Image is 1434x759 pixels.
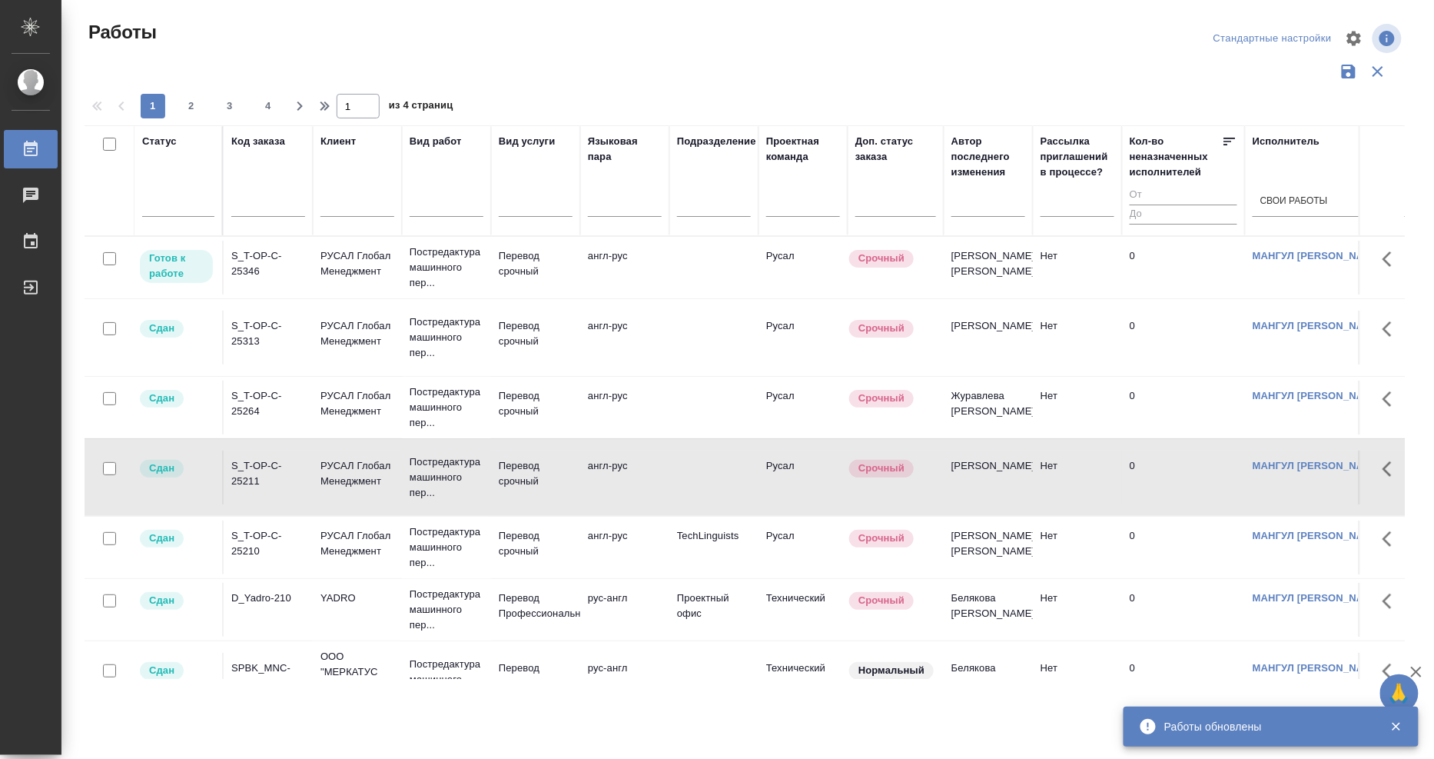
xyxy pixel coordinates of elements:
[85,20,157,45] span: Работы
[1164,719,1367,734] div: Работы обновлены
[1122,241,1245,295] td: 0
[758,241,848,295] td: Русал
[138,318,214,339] div: Менеджер проверил работу исполнителя, передает ее на следующий этап
[1033,451,1122,504] td: Нет
[499,661,573,691] p: Перевод Стандарт
[1122,521,1245,574] td: 0
[758,521,848,574] td: Русал
[1122,381,1245,434] td: 0
[149,391,174,406] p: Сдан
[1122,451,1245,504] td: 0
[944,451,1033,504] td: [PERSON_NAME]
[1363,57,1393,86] button: Сбросить фильтры
[580,241,669,295] td: англ-рус
[499,318,573,349] p: Перевод срочный
[758,583,848,637] td: Технический
[1122,311,1245,365] td: 0
[231,661,305,691] div: SPBK_MNC-462
[858,593,905,608] p: Срочный
[580,521,669,574] td: англ-рус
[669,521,758,574] td: TechLinguists
[1373,311,1410,348] button: Здесь прячутся важные кнопки
[1386,677,1412,710] span: 🙏
[149,321,174,336] p: Сдан
[1260,195,1328,208] div: Свои работы
[944,521,1033,574] td: [PERSON_NAME] [PERSON_NAME]
[1253,390,1383,401] a: МАНГУЛ [PERSON_NAME]
[320,649,394,711] p: ООО "МЕРКАТУС НОВА КОМПАНИ"
[138,528,214,549] div: Менеджер проверил работу исполнителя, передает ее на следующий этап
[758,653,848,707] td: Технический
[588,134,662,165] div: Языковая пара
[217,94,242,118] button: 3
[231,458,305,489] div: S_T-OP-C-25211
[758,381,848,434] td: Русал
[320,134,356,149] div: Клиент
[1253,592,1383,604] a: МАНГУЛ [PERSON_NAME]
[858,321,905,336] p: Срочный
[1130,134,1222,180] div: Кол-во неназначенных исполнителей
[1130,205,1237,224] input: До
[231,528,305,559] div: S_T-OP-C-25210
[320,248,394,279] p: РУСАЛ Глобал Менеджмент
[389,96,453,118] span: из 4 страниц
[320,458,394,489] p: РУСАЛ Глобал Менеджмент
[580,311,669,365] td: англ-рус
[410,384,483,431] p: Постредактура машинного пер...
[410,245,483,291] p: Постредактура машинного пер...
[1373,451,1410,488] button: Здесь прячутся важные кнопки
[944,583,1033,637] td: Белякова [PERSON_NAME]
[1253,250,1383,261] a: МАНГУЛ [PERSON_NAME]
[858,461,905,476] p: Срочный
[1253,320,1383,331] a: МАНГУЛ [PERSON_NAME]
[1373,653,1410,690] button: Здесь прячутся важные кнопки
[231,591,305,606] div: D_Yadro-210
[499,134,556,149] div: Вид услуги
[1253,530,1383,541] a: МАНГУЛ [PERSON_NAME]
[1373,241,1410,278] button: Здесь прячутся важные кнопки
[858,531,905,546] p: Срочный
[138,248,214,285] div: Исполнитель может приступить к работе
[149,461,174,476] p: Сдан
[1336,20,1373,57] span: Настроить таблицу
[499,388,573,419] p: Перевод срочный
[1253,460,1383,471] a: МАНГУЛ [PERSON_NAME]
[1210,27,1336,51] div: split button
[580,653,669,707] td: рус-англ
[951,134,1025,180] div: Автор последнего изменения
[944,653,1033,707] td: Белякова [PERSON_NAME]
[231,388,305,419] div: S_T-OP-C-25264
[410,657,483,703] p: Постредактура машинного пер...
[142,134,177,149] div: Статус
[1334,57,1363,86] button: Сохранить фильтры
[944,241,1033,295] td: [PERSON_NAME] [PERSON_NAME]
[1253,134,1320,149] div: Исполнитель
[499,591,573,621] p: Перевод Профессиональный
[1380,674,1419,713] button: 🙏
[410,454,483,501] p: Постредактура машинного пер...
[855,134,936,165] div: Доп. статус заказа
[858,391,905,406] p: Срочный
[1373,24,1405,53] span: Посмотреть информацию
[1033,521,1122,574] td: Нет
[410,587,483,633] p: Постредактура машинного пер...
[669,583,758,637] td: Проектный офис
[1033,583,1122,637] td: Нет
[499,248,573,279] p: Перевод срочный
[1033,311,1122,365] td: Нет
[179,94,204,118] button: 2
[138,458,214,479] div: Менеджер проверил работу исполнителя, передает ее на следующий этап
[499,458,573,489] p: Перевод срочный
[217,98,242,114] span: 3
[1130,186,1237,205] input: От
[149,251,204,281] p: Готов к работе
[1033,241,1122,295] td: Нет
[320,528,394,559] p: РУСАЛ Глобал Менеджмент
[1122,653,1245,707] td: 0
[580,451,669,504] td: англ-рус
[256,94,280,118] button: 4
[231,248,305,279] div: S_T-OP-C-25346
[179,98,204,114] span: 2
[1033,653,1122,707] td: Нет
[858,663,924,678] p: Нормальный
